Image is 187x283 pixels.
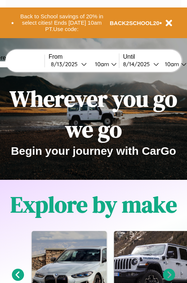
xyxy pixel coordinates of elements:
button: 8/13/2025 [49,60,89,68]
div: 10am [91,61,111,68]
div: 8 / 14 / 2025 [123,61,153,68]
button: Back to School savings of 20% in select cities! Ends [DATE] 10am PT.Use code: [14,11,110,34]
div: 8 / 13 / 2025 [51,61,81,68]
div: 10am [161,61,181,68]
label: From [49,53,119,60]
h1: Explore by make [10,189,177,220]
button: 10am [89,60,119,68]
b: BACK2SCHOOL20 [110,20,160,26]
